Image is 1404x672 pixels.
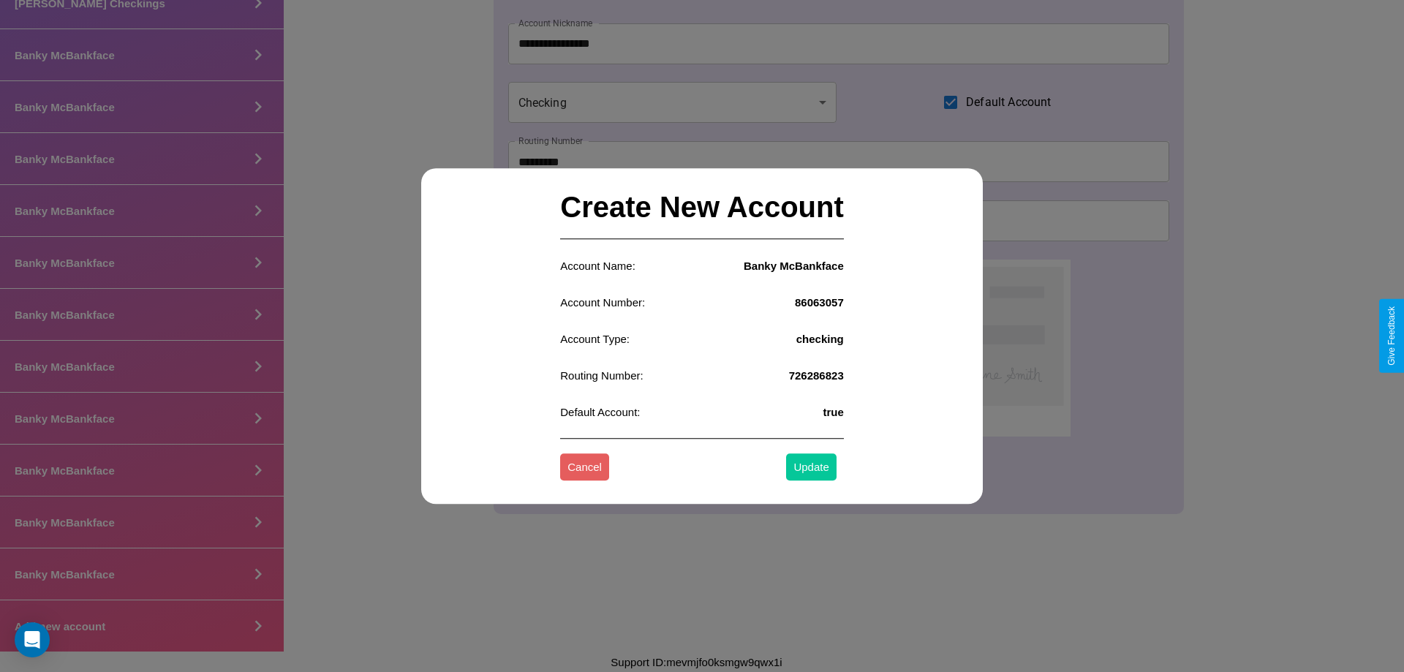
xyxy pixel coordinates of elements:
p: Routing Number: [560,366,643,385]
h4: checking [796,333,844,345]
p: Account Type: [560,329,630,349]
p: Default Account: [560,402,640,422]
button: Cancel [560,454,609,481]
div: Open Intercom Messenger [15,622,50,657]
button: Update [786,454,836,481]
h4: 726286823 [789,369,844,382]
p: Account Name: [560,256,635,276]
h4: true [823,406,843,418]
div: Give Feedback [1386,306,1397,366]
p: Account Number: [560,292,645,312]
h4: 86063057 [795,296,844,309]
h4: Banky McBankface [744,260,844,272]
h2: Create New Account [560,176,844,239]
